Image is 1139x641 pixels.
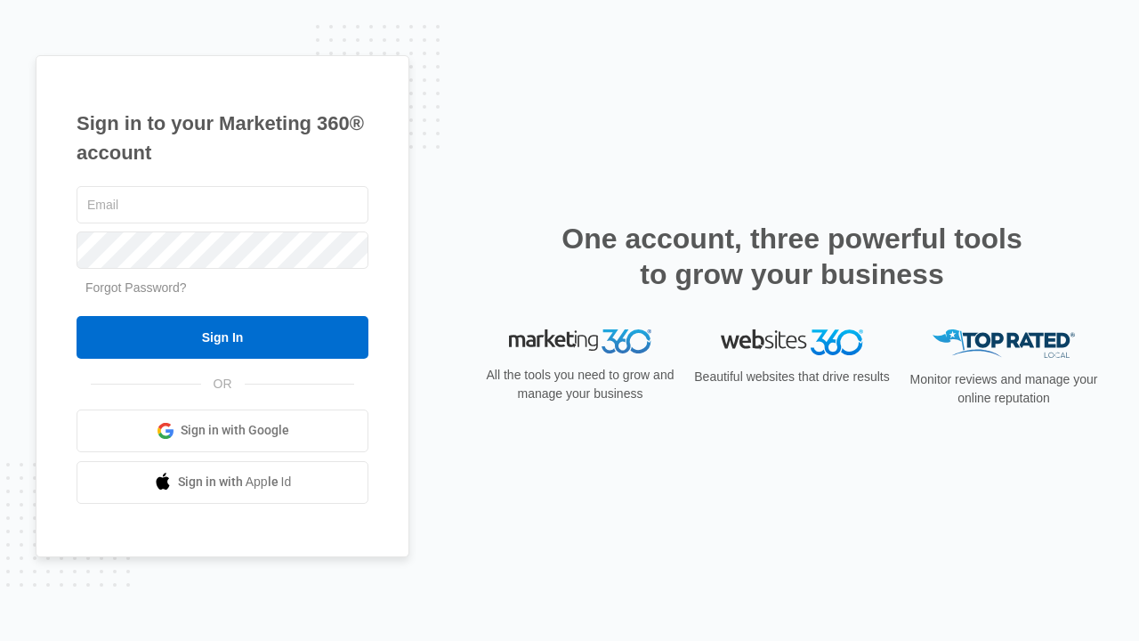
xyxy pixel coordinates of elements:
[721,329,863,355] img: Websites 360
[77,316,368,359] input: Sign In
[481,366,680,403] p: All the tools you need to grow and manage your business
[77,109,368,167] h1: Sign in to your Marketing 360® account
[904,370,1103,408] p: Monitor reviews and manage your online reputation
[178,473,292,491] span: Sign in with Apple Id
[77,410,368,452] a: Sign in with Google
[933,329,1075,359] img: Top Rated Local
[77,186,368,223] input: Email
[201,375,245,394] span: OR
[77,461,368,504] a: Sign in with Apple Id
[181,421,289,440] span: Sign in with Google
[509,329,651,354] img: Marketing 360
[85,280,187,295] a: Forgot Password?
[692,368,892,386] p: Beautiful websites that drive results
[556,221,1028,292] h2: One account, three powerful tools to grow your business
